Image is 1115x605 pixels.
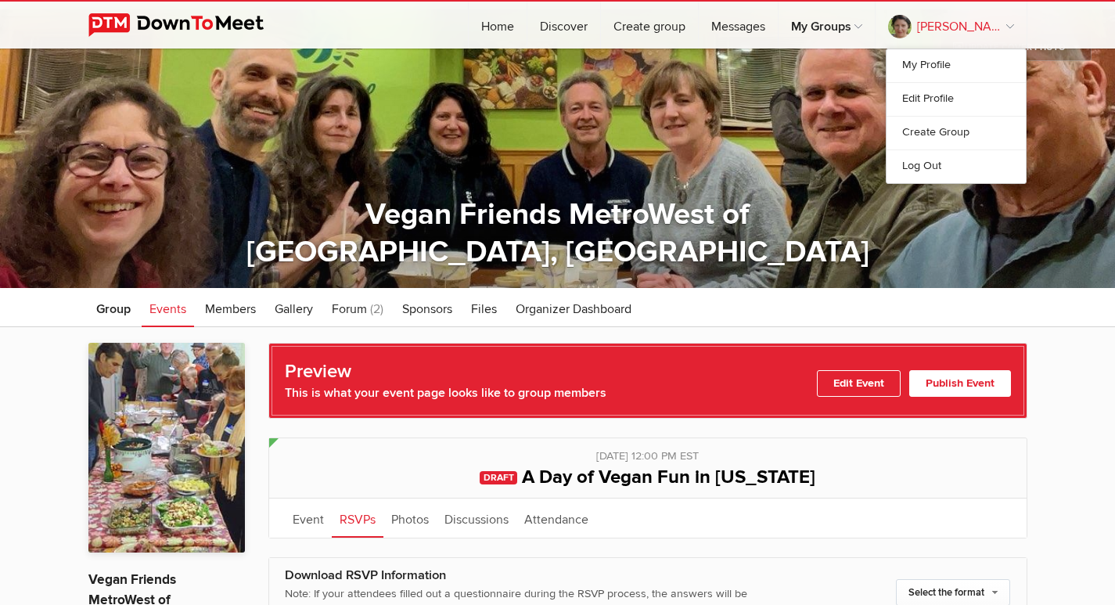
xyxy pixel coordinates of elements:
[370,301,383,317] span: (2)
[437,499,516,538] a: Discussions
[516,499,596,538] a: Attendance
[508,288,639,327] a: Organizer Dashboard
[88,288,138,327] a: Group
[527,2,600,49] a: Discover
[817,370,901,397] a: Edit Event
[887,82,1026,116] a: Edit Profile
[205,301,256,317] span: Members
[149,301,186,317] span: Events
[267,288,321,327] a: Gallery
[471,301,497,317] span: Files
[779,2,875,49] a: My Groups
[887,49,1026,82] a: My Profile
[332,499,383,538] a: RSVPs
[383,499,437,538] a: Photos
[887,149,1026,183] a: Log Out
[197,288,264,327] a: Members
[601,2,698,49] a: Create group
[394,288,460,327] a: Sponsors
[285,384,721,402] p: This is what your event page looks like to group members
[285,359,721,384] h2: Preview
[522,466,815,488] span: A Day of Vegan Fun in [US_STATE]
[469,2,527,49] a: Home
[96,301,131,317] span: Group
[88,343,245,552] img: Vegan Friends MetroWest of Boston, MA
[876,2,1027,49] a: [PERSON_NAME]
[699,2,778,49] a: Messages
[402,301,452,317] span: Sponsors
[909,370,1011,397] a: Publish Event
[324,288,391,327] a: Forum (2)
[285,566,793,585] div: Download RSVP Information
[275,301,313,317] span: Gallery
[246,196,869,270] a: Vegan Friends MetroWest of [GEOGRAPHIC_DATA], [GEOGRAPHIC_DATA]
[142,288,194,327] a: Events
[285,438,1011,465] div: [DATE] 12:00 PM EST
[887,116,1026,149] a: Create Group
[480,471,518,484] span: DRAFT
[285,499,332,538] a: Event
[88,13,288,37] img: DownToMeet
[516,301,631,317] span: Organizer Dashboard
[463,288,505,327] a: Files
[332,301,367,317] span: Forum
